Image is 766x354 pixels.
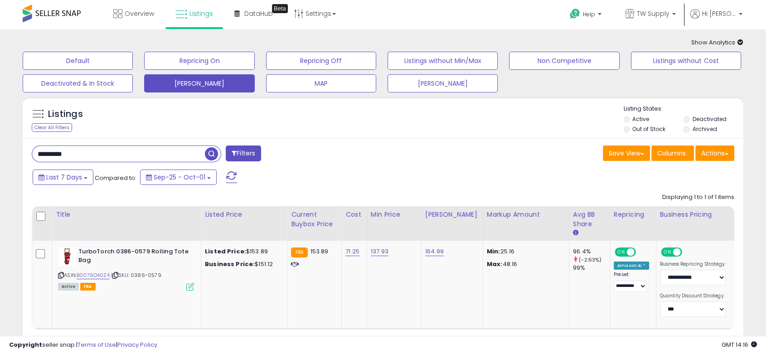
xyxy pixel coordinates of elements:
span: Listings [189,9,213,18]
div: Tooltip anchor [272,4,288,13]
div: seller snap | | [9,341,157,349]
div: Business Pricing [660,210,752,219]
button: MAP [266,74,376,92]
div: Min Price [371,210,417,219]
div: Markup Amount [487,210,565,219]
div: 96.4% [573,247,610,256]
i: Get Help [569,8,581,19]
p: 25.16 [487,247,562,256]
span: 2025-10-9 14:16 GMT [722,340,757,349]
strong: Min: [487,247,500,256]
small: FBA [291,247,308,257]
span: TW Supply [637,9,669,18]
div: Title [56,210,197,219]
small: (-2.63%) [579,256,601,263]
button: [PERSON_NAME] [144,74,254,92]
a: B0076O40Z4 [77,272,110,279]
span: Last 7 Days [46,173,82,182]
label: Out of Stock [632,125,665,133]
small: Avg BB Share. [573,229,578,237]
button: Listings without Min/Max [388,52,498,70]
button: Repricing Off [266,52,376,70]
div: Cost [345,210,363,219]
p: Listing States: [624,105,743,113]
button: Filters [226,145,261,161]
div: $151.12 [205,260,280,268]
p: 48.16 [487,260,562,268]
button: Repricing On [144,52,254,70]
img: 41gBwg4hLFL._SL40_.jpg [58,247,76,266]
a: Terms of Use [78,340,116,349]
span: Columns [657,149,686,158]
span: Hi [PERSON_NAME] [702,9,736,18]
div: Repricing [614,210,652,219]
div: Avg BB Share [573,210,606,229]
span: OFF [635,248,649,256]
span: 153.89 [310,247,328,256]
strong: Max: [487,260,503,268]
a: Help [562,1,611,29]
a: 71.25 [345,247,359,256]
div: $153.89 [205,247,280,256]
span: All listings currently available for purchase on Amazon [58,283,79,291]
a: Privacy Policy [117,340,157,349]
a: 137.93 [371,247,388,256]
span: Show Analytics [691,38,743,47]
b: Listed Price: [205,247,246,256]
span: OFF [680,248,695,256]
h5: Listings [48,108,83,121]
button: Columns [651,145,694,161]
a: Hi [PERSON_NAME] [690,9,742,29]
div: Current Buybox Price [291,210,338,229]
span: | SKU: 0386-0579. [111,272,162,279]
label: Quantity Discount Strategy: [660,293,726,299]
button: Default [23,52,133,70]
label: Active [632,115,649,123]
span: Compared to: [95,174,136,182]
div: [PERSON_NAME] [425,210,479,219]
span: Help [583,10,595,18]
b: Business Price: [205,260,255,268]
div: Preset: [614,272,649,292]
div: 99% [573,264,610,272]
label: Business Repricing Strategy: [660,261,726,267]
span: Sep-25 - Oct-01 [154,173,205,182]
button: Actions [695,145,734,161]
button: Listings without Cost [631,52,741,70]
strong: Copyright [9,340,42,349]
button: Save View [603,145,650,161]
span: ON [616,248,627,256]
button: Last 7 Days [33,170,93,185]
div: Listed Price [205,210,283,219]
span: FBA [80,283,96,291]
span: Overview [125,9,154,18]
a: 164.99 [425,247,444,256]
div: Displaying 1 to 1 of 1 items [662,193,734,202]
button: [PERSON_NAME] [388,74,498,92]
button: Non Competitive [509,52,619,70]
button: Deactivated & In Stock [23,74,133,92]
b: TurboTorch 0386-0579 Rolling Tote Bag [78,247,189,267]
button: Sep-25 - Oct-01 [140,170,217,185]
span: ON [662,248,673,256]
label: Deactivated [693,115,727,123]
div: Amazon AI * [614,262,649,270]
div: ASIN: [58,247,194,290]
label: Archived [693,125,717,133]
div: Clear All Filters [32,123,72,132]
span: DataHub [244,9,273,18]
